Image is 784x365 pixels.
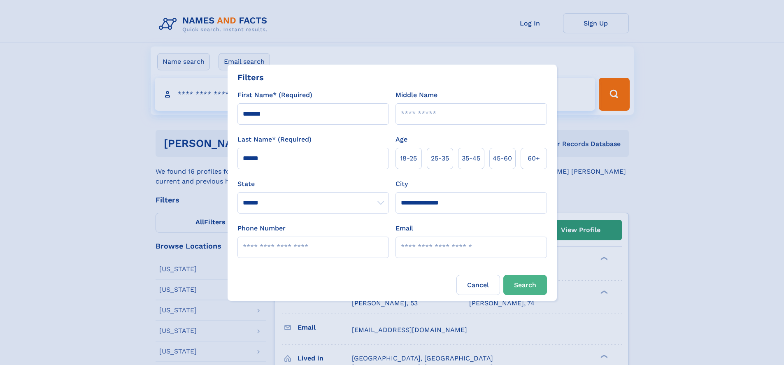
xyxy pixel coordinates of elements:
[400,153,417,163] span: 18‑25
[237,90,312,100] label: First Name* (Required)
[395,223,413,233] label: Email
[395,135,407,144] label: Age
[528,153,540,163] span: 60+
[462,153,480,163] span: 35‑45
[456,275,500,295] label: Cancel
[237,179,389,189] label: State
[237,71,264,84] div: Filters
[395,90,437,100] label: Middle Name
[237,135,312,144] label: Last Name* (Required)
[493,153,512,163] span: 45‑60
[431,153,449,163] span: 25‑35
[237,223,286,233] label: Phone Number
[503,275,547,295] button: Search
[395,179,408,189] label: City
